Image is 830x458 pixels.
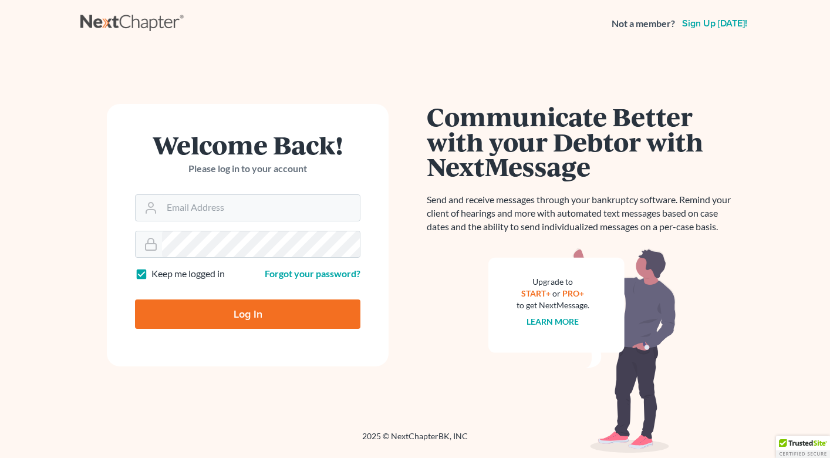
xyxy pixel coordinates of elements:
div: to get NextMessage. [517,299,589,311]
strong: Not a member? [612,17,675,31]
div: 2025 © NextChapterBK, INC [80,430,750,452]
p: Send and receive messages through your bankruptcy software. Remind your client of hearings and mo... [427,193,738,234]
input: Log In [135,299,360,329]
p: Please log in to your account [135,162,360,176]
div: TrustedSite Certified [776,436,830,458]
input: Email Address [162,195,360,221]
span: or [553,288,561,298]
a: Forgot your password? [265,268,360,279]
h1: Communicate Better with your Debtor with NextMessage [427,104,738,179]
a: START+ [522,288,551,298]
a: Sign up [DATE]! [680,19,750,28]
img: nextmessage_bg-59042aed3d76b12b5cd301f8e5b87938c9018125f34e5fa2b7a6b67550977c72.svg [488,248,676,453]
a: Learn more [527,316,579,326]
label: Keep me logged in [151,267,225,281]
h1: Welcome Back! [135,132,360,157]
div: Upgrade to [517,276,589,288]
a: PRO+ [563,288,585,298]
